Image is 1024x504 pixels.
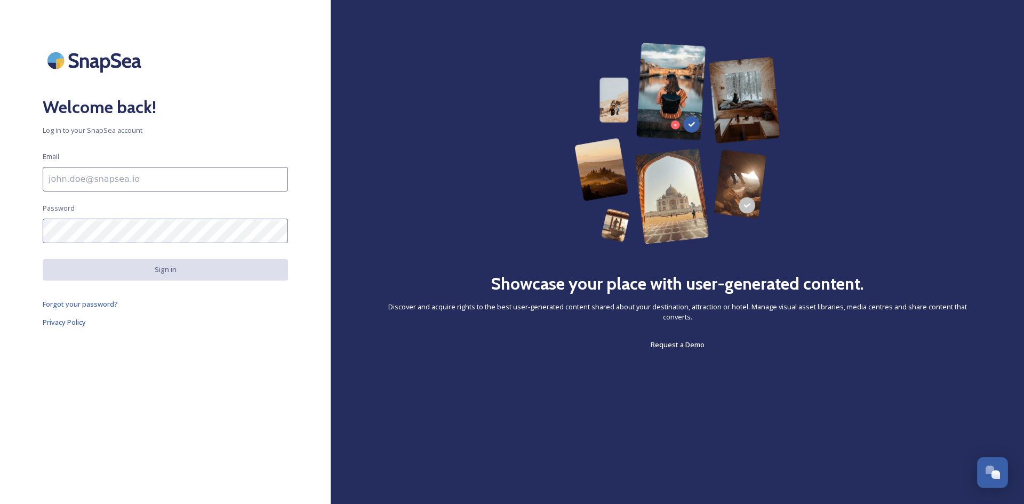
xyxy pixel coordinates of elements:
[43,125,288,135] span: Log in to your SnapSea account
[43,317,86,327] span: Privacy Policy
[651,338,705,351] a: Request a Demo
[43,316,288,329] a: Privacy Policy
[43,94,288,120] h2: Welcome back!
[574,43,780,244] img: 63b42ca75bacad526042e722_Group%20154-p-800.png
[43,299,118,309] span: Forgot your password?
[651,340,705,349] span: Request a Demo
[43,167,288,191] input: john.doe@snapsea.io
[43,43,149,78] img: SnapSea Logo
[43,298,288,310] a: Forgot your password?
[43,151,59,162] span: Email
[491,271,864,297] h2: Showcase your place with user-generated content.
[373,302,981,322] span: Discover and acquire rights to the best user-generated content shared about your destination, att...
[977,457,1008,488] button: Open Chat
[43,259,288,280] button: Sign in
[43,203,75,213] span: Password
